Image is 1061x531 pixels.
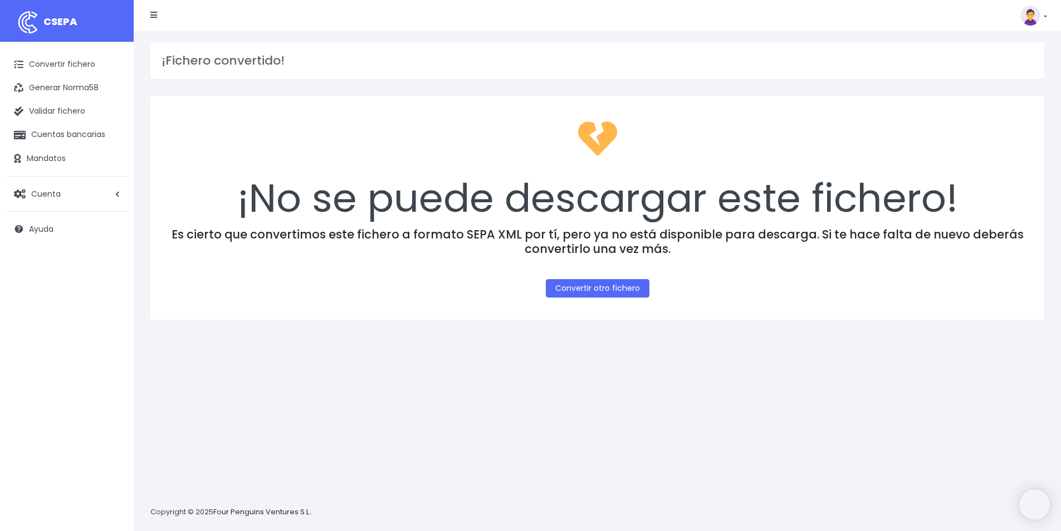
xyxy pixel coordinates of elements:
[213,506,311,517] a: Four Penguins Ventures S.L.
[6,147,128,170] a: Mandatos
[43,14,77,28] span: CSEPA
[6,100,128,123] a: Validar fichero
[150,506,312,518] p: Copyright © 2025 .
[162,53,1033,68] h3: ¡Fichero convertido!
[6,182,128,206] a: Cuenta
[6,76,128,100] a: Generar Norma58
[6,123,128,147] a: Cuentas bancarias
[546,279,649,298] a: Convertir otro fichero
[31,188,61,199] span: Cuenta
[14,8,42,36] img: logo
[1020,6,1040,26] img: profile
[6,53,128,76] a: Convertir fichero
[165,110,1030,227] div: ¡No se puede descargar este fichero!
[165,227,1030,255] h4: Es cierto que convertimos este fichero a formato SEPA XML por tí, pero ya no está disponible para...
[29,223,53,235] span: Ayuda
[6,217,128,241] a: Ayuda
